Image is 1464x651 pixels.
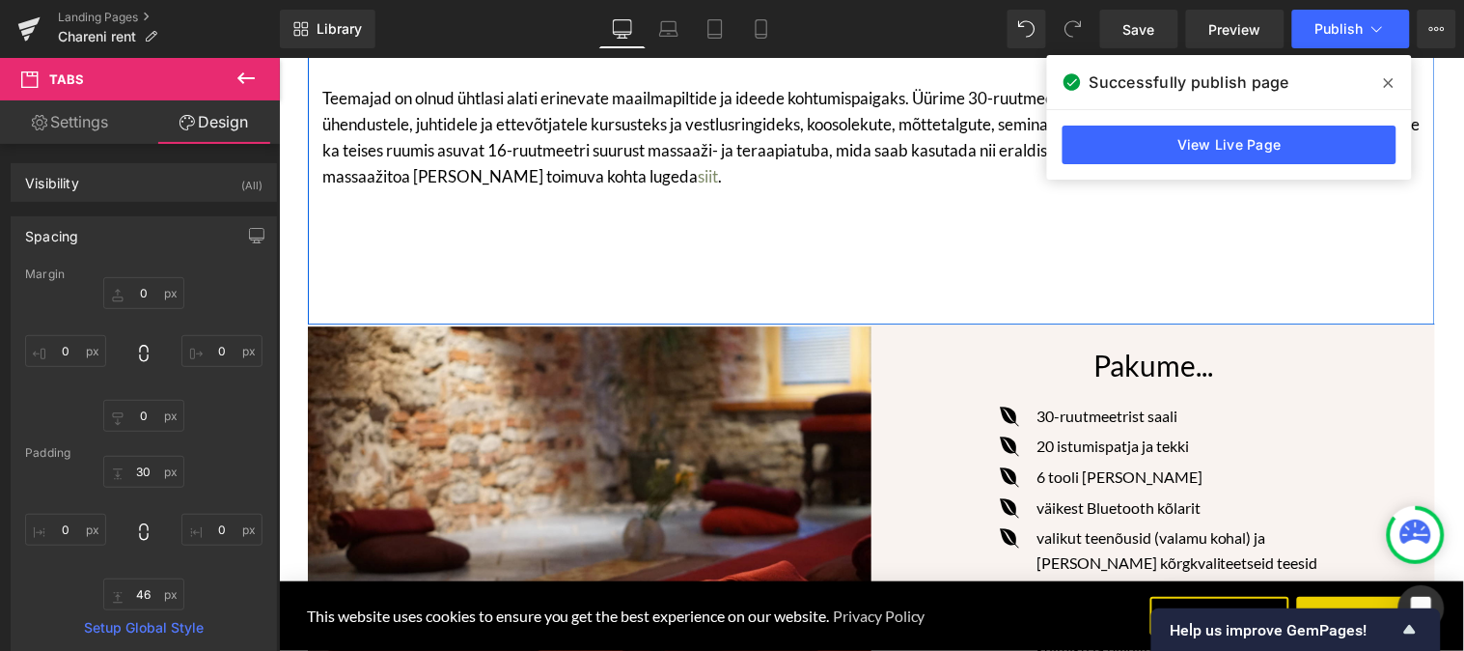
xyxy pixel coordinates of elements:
[181,335,262,367] input: 0
[103,277,184,309] input: 0
[280,10,375,48] a: New Library
[58,29,136,44] span: Chareni rent
[758,346,1039,371] p: 30-ruutmeetrist saali
[1315,21,1364,37] span: Publish
[317,20,362,38] span: Library
[593,283,1156,332] h1: Pakume...
[181,514,262,546] input: 0
[25,268,262,281] div: Margin
[241,164,262,196] div: (All)
[25,217,78,244] div: Spacing
[758,438,1039,463] p: väikest Bluetooth kõlarit
[144,100,284,144] a: Design
[1171,618,1422,641] button: Show survey - Help us improve GemPages!
[551,542,649,575] a: Privacy Policy (opens in a new tab)
[1209,19,1261,40] span: Preview
[25,164,79,191] div: Visibility
[419,108,439,128] a: siit
[738,10,785,48] a: Mobile
[646,10,692,48] a: Laptop
[103,579,184,610] input: 0
[103,456,184,488] input: 0
[1123,19,1155,40] span: Save
[58,10,280,25] a: Landing Pages
[1186,10,1284,48] a: Preview
[871,539,1010,578] button: Preferences
[1171,621,1398,639] span: Help us improve GemPages!
[758,467,1039,493] p: valikut teenõusid (valamu kohal) ja
[599,10,646,48] a: Desktop
[758,493,1039,518] p: [PERSON_NAME] kõrgkvaliteetseid teesid
[49,71,84,87] span: Tabs
[103,400,184,432] input: 0
[28,549,551,567] span: This website uses cookies to ensure you get the best experience on our website.
[1418,10,1456,48] button: More
[1018,539,1157,578] button: Accept
[1054,10,1092,48] button: Redo
[25,514,106,546] input: 0
[25,620,262,636] a: Setup Global Style
[692,10,738,48] a: Tablet
[1063,126,1396,164] a: View Live Page
[1008,10,1046,48] button: Undo
[1292,10,1410,48] button: Publish
[1398,585,1445,632] div: Open Intercom Messenger
[1090,71,1289,94] span: Successfully publish page
[758,376,1039,401] p: 20 istumispatja ja tekki
[25,446,262,460] div: Padding
[43,27,1142,132] p: Teemajad on olnud ühtlasi alati erinevate maailmapiltide ja ideede kohtumispaigaks. Üürime 30-ruu...
[758,407,1039,432] p: 6 tooli [PERSON_NAME]
[25,335,106,367] input: 0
